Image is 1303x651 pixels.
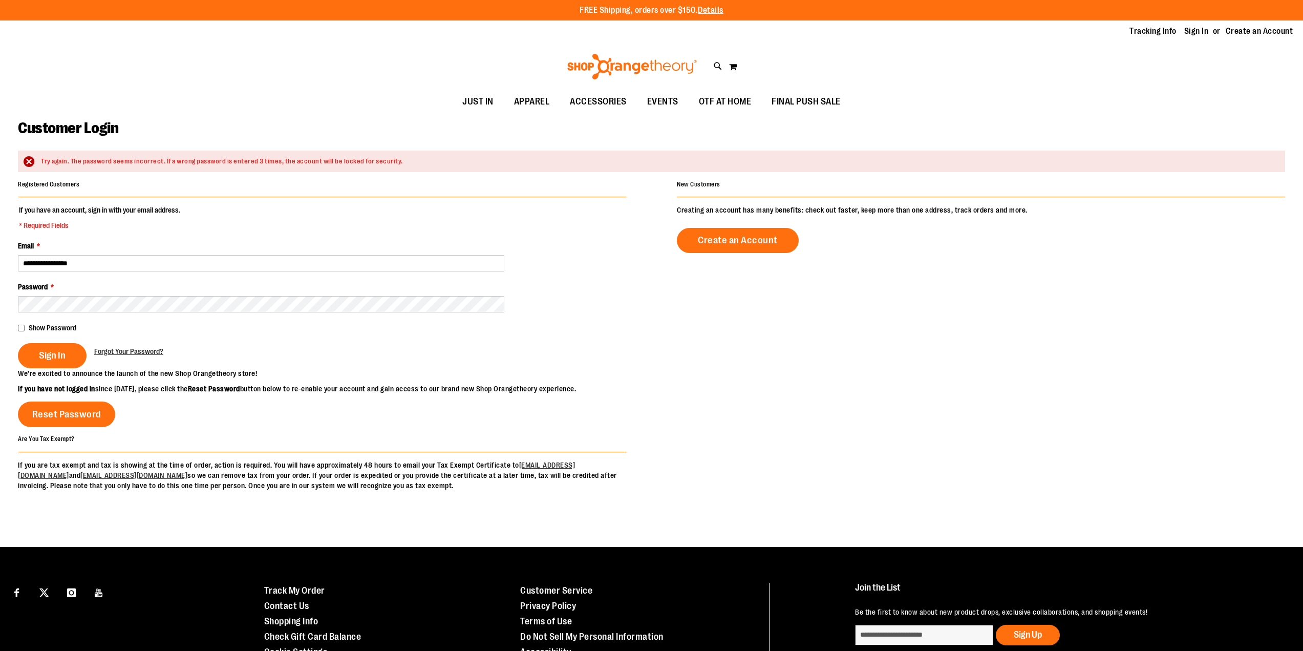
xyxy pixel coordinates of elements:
[90,583,108,601] a: Visit our Youtube page
[520,585,592,596] a: Customer Service
[35,583,53,601] a: Visit our X page
[39,350,66,361] span: Sign In
[18,343,87,368] button: Sign In
[520,632,664,642] a: Do Not Sell My Personal Information
[94,346,163,356] a: Forgot Your Password?
[580,5,723,16] p: FREE Shipping, orders over $150.
[264,585,325,596] a: Track My Order
[39,588,49,597] img: Twitter
[698,6,723,15] a: Details
[452,90,504,114] a: JUST IN
[462,90,494,113] span: JUST IN
[18,283,48,291] span: Password
[188,385,240,393] strong: Reset Password
[855,583,1274,602] h4: Join the List
[264,601,309,611] a: Contact Us
[570,90,627,113] span: ACCESSORIES
[18,384,652,394] p: since [DATE], please click the button below to re-enable your account and gain access to our bran...
[18,119,118,137] span: Customer Login
[647,90,678,113] span: EVENTS
[62,583,80,601] a: Visit our Instagram page
[18,181,79,188] strong: Registered Customers
[18,368,652,379] p: We’re excited to announce the launch of the new Shop Orangetheory store!
[761,90,851,114] a: FINAL PUSH SALE
[94,347,163,355] span: Forgot Your Password?
[1129,26,1177,37] a: Tracking Info
[855,625,993,645] input: enter email
[1184,26,1209,37] a: Sign In
[677,205,1285,215] p: Creating an account has many benefits: check out faster, keep more than one address, track orders...
[699,90,752,113] span: OTF AT HOME
[1226,26,1293,37] a: Create an Account
[18,461,575,479] a: [EMAIL_ADDRESS][DOMAIN_NAME]
[689,90,762,114] a: OTF AT HOME
[19,220,180,230] span: * Required Fields
[677,228,799,253] a: Create an Account
[264,632,361,642] a: Check Gift Card Balance
[772,90,841,113] span: FINAL PUSH SALE
[1014,629,1042,640] span: Sign Up
[514,90,550,113] span: APPAREL
[996,625,1060,645] button: Sign Up
[18,460,626,491] p: If you are tax exempt and tax is showing at the time of order, action is required. You will have ...
[18,435,75,443] strong: Are You Tax Exempt?
[566,54,698,79] img: Shop Orangetheory
[264,616,318,626] a: Shopping Info
[637,90,689,114] a: EVENTS
[18,205,181,230] legend: If you have an account, sign in with your email address.
[80,471,187,479] a: [EMAIL_ADDRESS][DOMAIN_NAME]
[32,409,101,420] span: Reset Password
[18,242,34,250] span: Email
[677,181,720,188] strong: New Customers
[18,385,95,393] strong: If you have not logged in
[8,583,26,601] a: Visit our Facebook page
[520,616,572,626] a: Terms of Use
[560,90,637,114] a: ACCESSORIES
[698,235,778,246] span: Create an Account
[504,90,560,114] a: APPAREL
[41,157,1275,166] div: Try again. The password seems incorrect. If a wrong password is entered 3 times, the account will...
[855,607,1274,617] p: Be the first to know about new product drops, exclusive collaborations, and shopping events!
[520,601,576,611] a: Privacy Policy
[29,324,76,332] span: Show Password
[18,402,115,427] a: Reset Password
